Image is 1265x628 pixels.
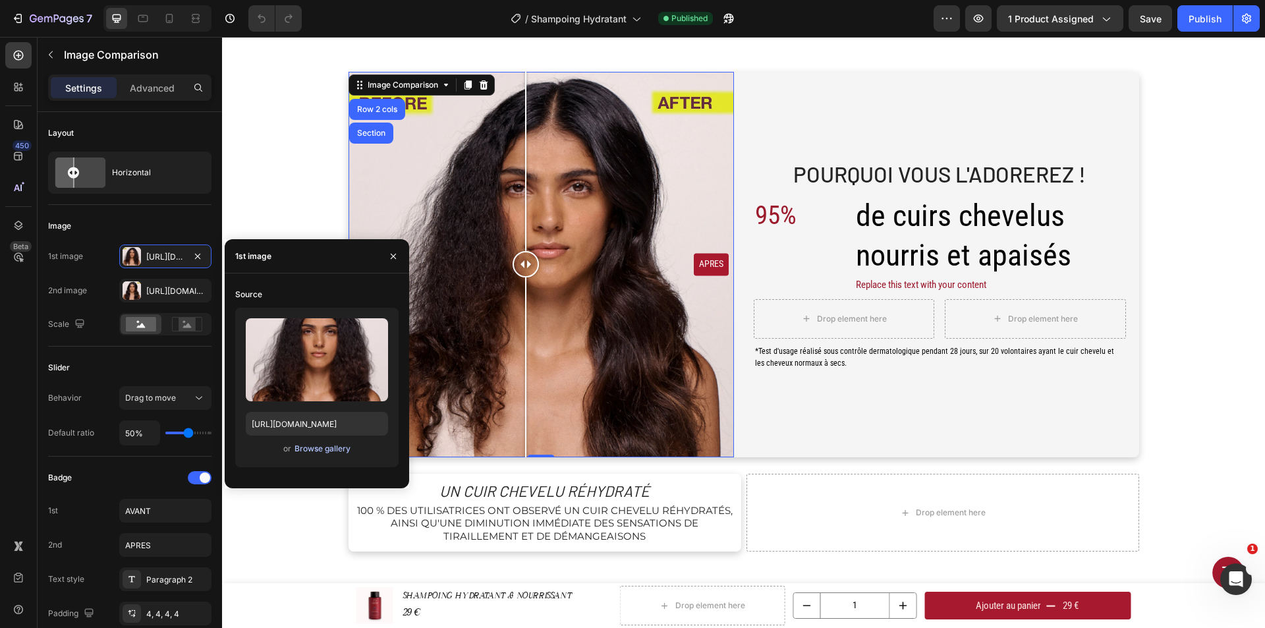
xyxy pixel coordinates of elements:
input: Auto [120,421,159,445]
div: [URL][DOMAIN_NAME] [146,285,208,297]
div: Badge [48,472,72,484]
div: Scale [48,316,88,333]
div: Paragraph 2 [146,574,208,586]
div: Section [132,92,166,100]
div: Undo/Redo [248,5,302,32]
iframe: Intercom live chat [1220,563,1252,595]
p: Advanced [130,81,175,95]
h2: Un cuir chevelu réhydraté [126,443,519,466]
div: 450 [13,140,32,151]
div: Publish [1189,12,1222,26]
div: 4, 4, 4, 4 [146,608,208,620]
div: [URL][DOMAIN_NAME] [146,251,184,263]
div: Horizontal [112,157,192,188]
div: Source [235,289,262,300]
iframe: Design area [222,37,1265,628]
div: Behavior [48,392,82,404]
div: Beta [10,241,32,252]
span: de cuirs chevelus nourris et apaisés [634,161,849,236]
div: Image Comparison [143,42,219,54]
div: 1st [48,505,58,517]
div: Default ratio [48,427,94,439]
div: Replace this text with your content [632,239,904,257]
h2: 100 % DES UTILISATRICES ONT OBSERVÉ UN CUIR CHEVELU RÉHYDRATÉS, AINSI QU'UNE DIMINUTION IMMÉDIATE... [133,466,513,507]
span: *Test d'usage réalisé sous contrôle dermatologique pendant 28 jours, sur 20 volontaires ayant le ... [533,310,892,331]
div: Drop element here [694,471,764,481]
div: Image [48,220,71,232]
h2: Pourquoi Vous l'Adorerez ! [532,122,904,153]
div: 2nd [48,539,62,551]
p: Settings [65,81,102,95]
div: Padding [48,605,97,623]
span: Drag to move [125,393,176,403]
span: Published [671,13,708,24]
button: 1 product assigned [997,5,1123,32]
p: Image Comparison [64,47,206,63]
span: Save [1140,13,1162,24]
div: 2nd image [48,285,87,297]
div: Drop element here [595,277,665,287]
button: Save [1129,5,1172,32]
div: AVANT [132,217,167,239]
button: 7 [5,5,98,32]
div: Slider [48,362,70,374]
span: / [525,12,528,26]
span: or [283,441,291,457]
div: Drop element here [786,277,856,287]
img: preview-image [246,318,388,401]
span: 1 product assigned [1008,12,1094,26]
button: Browse gallery [294,442,351,455]
div: Row 2 cols [132,69,178,76]
span: Shampoing Hydratant [531,12,627,26]
div: APRES [472,217,507,239]
input: https://example.com/image.jpg [246,412,388,436]
div: Layout [48,127,74,139]
button: Publish [1177,5,1233,32]
p: 95% [533,159,621,198]
div: Browse gallery [295,443,351,455]
div: 1st image [235,250,271,262]
button: Drag to move [119,386,211,410]
p: 7 [86,11,92,26]
div: Text style [48,573,84,585]
div: 1st image [48,250,83,262]
span: 1 [1247,544,1258,554]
